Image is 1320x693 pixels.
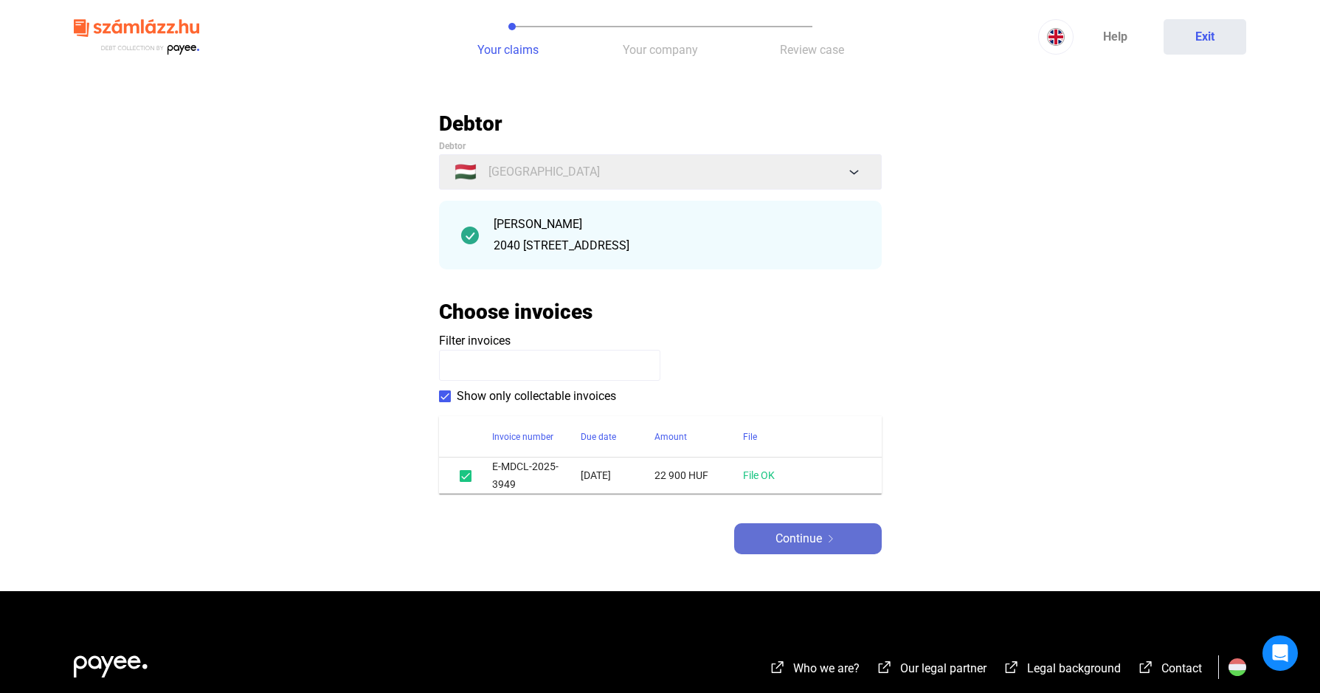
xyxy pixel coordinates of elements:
[775,530,822,548] span: Continue
[494,216,860,233] div: [PERSON_NAME]
[822,535,840,542] img: arrow-right-white
[1003,660,1020,675] img: external-link-white
[74,13,199,61] img: szamlazzhu-logo
[439,299,592,325] h2: Choose invoices
[494,237,860,255] div: 2040 [STREET_ADDRESS]
[1074,19,1156,55] a: Help
[743,428,864,446] div: File
[769,660,787,675] img: external-link-white
[1137,663,1202,678] a: external-link-whiteContact
[439,111,882,137] h2: Debtor
[581,428,654,446] div: Due date
[492,428,553,446] div: Invoice number
[780,43,844,57] span: Review case
[876,663,986,678] a: external-link-whiteOur legal partner
[492,428,581,446] div: Invoice number
[1003,663,1121,678] a: external-link-whiteLegal background
[734,523,882,554] button: Continuearrow-right-white
[1161,661,1202,675] span: Contact
[743,469,775,481] a: File OK
[1164,19,1246,55] button: Exit
[461,227,479,244] img: checkmark-darker-green-circle
[1229,658,1246,676] img: HU.svg
[1262,635,1298,671] div: Open Intercom Messenger
[793,661,860,675] span: Who we are?
[623,43,698,57] span: Your company
[654,428,743,446] div: Amount
[769,663,860,678] a: external-link-whiteWho we are?
[488,163,600,181] span: [GEOGRAPHIC_DATA]
[1137,660,1155,675] img: external-link-white
[439,154,882,190] button: 🇭🇺[GEOGRAPHIC_DATA]
[581,428,616,446] div: Due date
[455,163,477,181] span: 🇭🇺
[654,428,687,446] div: Amount
[581,458,654,494] td: [DATE]
[439,334,511,348] span: Filter invoices
[900,661,986,675] span: Our legal partner
[457,387,616,405] span: Show only collectable invoices
[876,660,894,675] img: external-link-white
[743,428,757,446] div: File
[1047,28,1065,46] img: EN
[74,647,148,678] img: white-payee-white-dot.svg
[1038,19,1074,55] button: EN
[492,458,581,494] td: E-MDCL-2025-3949
[439,141,466,151] span: Debtor
[1027,661,1121,675] span: Legal background
[477,43,539,57] span: Your claims
[654,458,743,494] td: 22 900 HUF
